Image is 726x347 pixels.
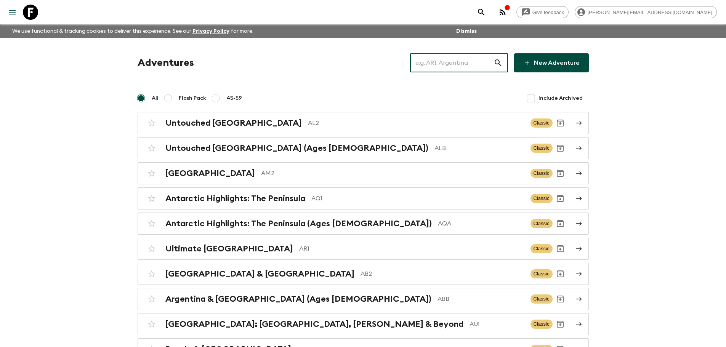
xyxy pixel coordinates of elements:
[138,187,589,209] a: Antarctic Highlights: The PeninsulaAQ1ClassicArchive
[165,118,302,128] h2: Untouched [GEOGRAPHIC_DATA]
[553,191,568,206] button: Archive
[179,94,206,102] span: Flash Pack
[434,144,524,153] p: ALB
[138,162,589,184] a: [GEOGRAPHIC_DATA]AM2ClassicArchive
[530,244,553,253] span: Classic
[553,241,568,256] button: Archive
[470,320,524,329] p: AU1
[530,269,553,278] span: Classic
[261,169,524,178] p: AM2
[9,24,256,38] p: We use functional & tracking cookies to deliver this experience. See our for more.
[138,313,589,335] a: [GEOGRAPHIC_DATA]: [GEOGRAPHIC_DATA], [PERSON_NAME] & BeyondAU1ClassicArchive
[528,10,568,15] span: Give feedback
[530,294,553,304] span: Classic
[553,216,568,231] button: Archive
[438,294,524,304] p: ABB
[138,213,589,235] a: Antarctic Highlights: The Peninsula (Ages [DEMOGRAPHIC_DATA])AQAClassicArchive
[530,320,553,329] span: Classic
[138,55,194,70] h1: Adventures
[553,166,568,181] button: Archive
[165,294,431,304] h2: Argentina & [GEOGRAPHIC_DATA] (Ages [DEMOGRAPHIC_DATA])
[553,291,568,307] button: Archive
[514,53,589,72] a: New Adventure
[410,52,494,74] input: e.g. AR1, Argentina
[138,112,589,134] a: Untouched [GEOGRAPHIC_DATA]AL2ClassicArchive
[438,219,524,228] p: AQA
[516,6,569,18] a: Give feedback
[538,94,583,102] span: Include Archived
[165,143,428,153] h2: Untouched [GEOGRAPHIC_DATA] (Ages [DEMOGRAPHIC_DATA])
[553,266,568,281] button: Archive
[165,244,293,254] h2: Ultimate [GEOGRAPHIC_DATA]
[530,118,553,128] span: Classic
[474,5,489,20] button: search adventures
[165,269,354,279] h2: [GEOGRAPHIC_DATA] & [GEOGRAPHIC_DATA]
[530,144,553,153] span: Classic
[553,141,568,156] button: Archive
[530,219,553,228] span: Classic
[575,6,717,18] div: [PERSON_NAME][EMAIL_ADDRESS][DOMAIN_NAME]
[165,193,305,203] h2: Antarctic Highlights: The Peninsula
[165,319,463,329] h2: [GEOGRAPHIC_DATA]: [GEOGRAPHIC_DATA], [PERSON_NAME] & Beyond
[152,94,159,102] span: All
[5,5,20,20] button: menu
[138,263,589,285] a: [GEOGRAPHIC_DATA] & [GEOGRAPHIC_DATA]AB2ClassicArchive
[226,94,242,102] span: 45-59
[553,115,568,131] button: Archive
[311,194,524,203] p: AQ1
[530,169,553,178] span: Classic
[583,10,716,15] span: [PERSON_NAME][EMAIL_ADDRESS][DOMAIN_NAME]
[361,269,524,278] p: AB2
[138,238,589,260] a: Ultimate [GEOGRAPHIC_DATA]AR1ClassicArchive
[165,219,432,229] h2: Antarctic Highlights: The Peninsula (Ages [DEMOGRAPHIC_DATA])
[165,168,255,178] h2: [GEOGRAPHIC_DATA]
[454,26,479,37] button: Dismiss
[553,317,568,332] button: Archive
[308,118,524,128] p: AL2
[138,137,589,159] a: Untouched [GEOGRAPHIC_DATA] (Ages [DEMOGRAPHIC_DATA])ALBClassicArchive
[138,288,589,310] a: Argentina & [GEOGRAPHIC_DATA] (Ages [DEMOGRAPHIC_DATA])ABBClassicArchive
[299,244,524,253] p: AR1
[192,29,229,34] a: Privacy Policy
[530,194,553,203] span: Classic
